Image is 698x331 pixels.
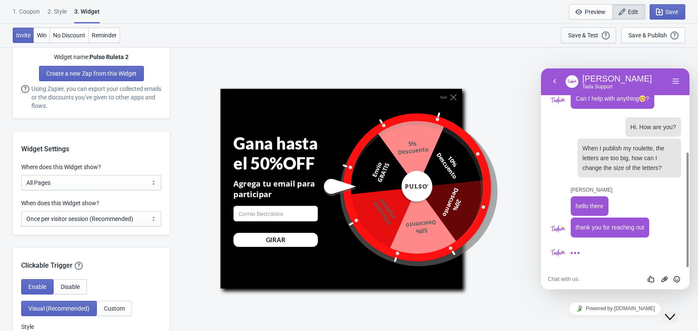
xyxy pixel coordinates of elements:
[440,95,447,99] div: Salir
[50,28,89,43] button: No Discount
[53,32,85,39] span: No Discount
[568,32,598,39] div: Save & Test
[628,8,638,15] span: Edit
[21,323,34,331] label: Style
[662,297,690,323] iframe: chat widget
[541,68,690,289] iframe: chat widget
[88,28,120,43] button: Reminder
[48,7,67,22] div: 2 . Style
[233,178,318,200] div: Agrega tu email para participar
[97,301,132,316] button: Custom
[39,66,144,81] a: Create a new Zap from this Widget
[233,133,335,173] div: Gana hasta el 50%OFF
[28,305,90,312] span: Visual (Recommended)
[21,279,53,294] button: Enable
[621,27,685,43] button: Save & Publish
[21,53,161,62] div: Widget name:
[21,301,97,316] button: Visual (Recommended)
[13,28,34,43] button: Invite
[13,248,170,271] div: Clickable Trigger
[21,199,99,207] label: When does this Widget show?
[92,32,117,39] span: Reminder
[74,7,100,23] div: 3. Widget
[61,283,80,290] span: Disable
[21,163,101,171] label: Where does this Widget show?
[569,4,613,20] button: Preview
[53,279,87,294] button: Disable
[612,4,645,20] button: Edit
[31,85,161,110] span: Using Zapier, you can export your collected emails or the discounts you’ve given to other apps an...
[266,235,285,244] div: GIRAR
[34,28,50,43] button: Win
[628,32,667,39] div: Save & Publish
[13,131,170,154] div: Widget Settings
[233,206,318,222] input: Correo Electrónico
[46,70,137,77] span: Create a new Zap from this Widget
[561,27,616,43] button: Save & Test
[13,7,40,22] div: 1. Coupon
[37,32,47,39] span: Win
[650,4,685,20] button: Save
[16,32,31,39] span: Invite
[541,299,690,318] iframe: chat widget
[585,8,605,15] span: Preview
[104,305,125,312] span: Custom
[90,54,129,60] strong: Pulso Ruleta 2
[28,283,46,290] span: Enable
[665,8,678,15] span: Save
